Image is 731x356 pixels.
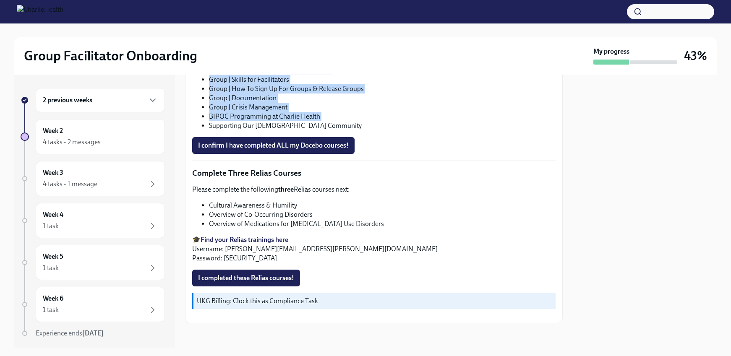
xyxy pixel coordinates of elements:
[43,210,63,219] h6: Week 4
[593,47,629,56] strong: My progress
[209,219,556,229] li: Overview of Medications for [MEDICAL_DATA] Use Disorders
[209,210,556,219] li: Overview of Co-Occurring Disorders
[43,96,92,105] h6: 2 previous weeks
[209,201,556,210] li: Cultural Awareness & Humility
[209,94,556,103] li: Group | Documentation
[192,168,556,179] p: Complete Three Relias Courses
[209,121,556,130] li: Supporting Our [DEMOGRAPHIC_DATA] Community
[43,179,97,189] div: 4 tasks • 1 message
[17,5,63,18] img: CharlieHealth
[43,168,63,177] h6: Week 3
[209,84,556,94] li: Group | How To Sign Up For Groups & Release Groups
[684,48,707,63] h3: 43%
[201,236,288,244] a: Find your Relias trainings here
[192,235,556,263] p: 🎓 Username: [PERSON_NAME][EMAIL_ADDRESS][PERSON_NAME][DOMAIN_NAME] Password: [SECURITY_DATA]
[192,137,355,154] button: I confirm I have completed ALL my Docebo courses!
[21,287,165,322] a: Week 61 task
[192,270,300,286] button: I completed these Relias courses!
[21,245,165,280] a: Week 51 task
[278,185,294,193] strong: three
[192,185,556,194] p: Please complete the following Relias courses next:
[198,141,349,150] span: I confirm I have completed ALL my Docebo courses!
[198,274,294,282] span: I completed these Relias courses!
[36,88,165,112] div: 2 previous weeks
[43,126,63,135] h6: Week 2
[197,296,552,306] p: UKG Billing: Clock this as Compliance Task
[43,221,59,231] div: 1 task
[36,329,104,337] span: Experience ends
[209,103,556,112] li: Group | Crisis Management
[82,329,104,337] strong: [DATE]
[21,203,165,238] a: Week 41 task
[43,305,59,314] div: 1 task
[43,294,63,303] h6: Week 6
[43,138,101,147] div: 4 tasks • 2 messages
[43,252,63,261] h6: Week 5
[209,112,556,121] li: BIPOC Programming at Charlie Health
[24,47,197,64] h2: Group Facilitator Onboarding
[21,161,165,196] a: Week 34 tasks • 1 message
[43,263,59,273] div: 1 task
[209,75,556,84] li: Group | Skills for Facilitators
[21,119,165,154] a: Week 24 tasks • 2 messages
